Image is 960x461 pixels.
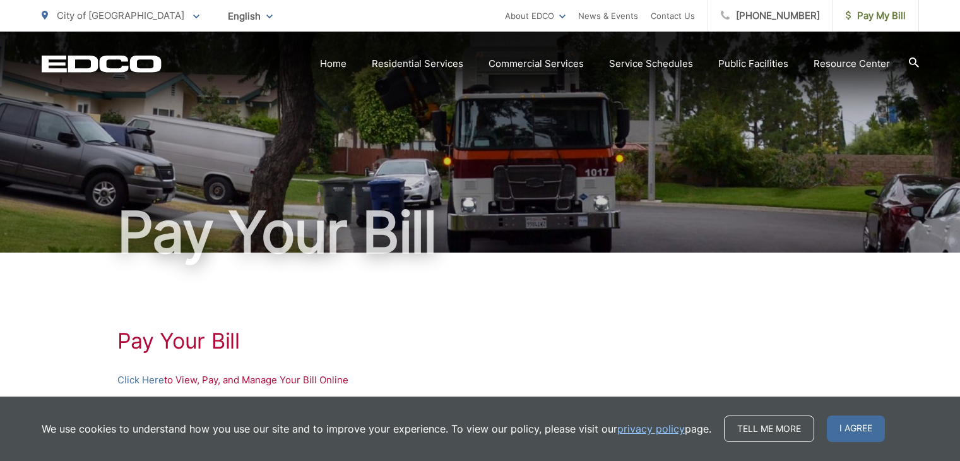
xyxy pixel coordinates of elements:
[489,56,584,71] a: Commercial Services
[718,56,788,71] a: Public Facilities
[372,56,463,71] a: Residential Services
[814,56,890,71] a: Resource Center
[218,5,282,27] span: English
[320,56,347,71] a: Home
[117,328,843,354] h1: Pay Your Bill
[578,8,638,23] a: News & Events
[505,8,566,23] a: About EDCO
[57,9,184,21] span: City of [GEOGRAPHIC_DATA]
[827,416,885,442] span: I agree
[117,373,164,388] a: Click Here
[42,421,711,436] p: We use cookies to understand how you use our site and to improve your experience. To view our pol...
[617,421,685,436] a: privacy policy
[846,8,906,23] span: Pay My Bill
[117,373,843,388] p: to View, Pay, and Manage Your Bill Online
[651,8,695,23] a: Contact Us
[42,201,919,264] h1: Pay Your Bill
[42,55,162,73] a: EDCD logo. Return to the homepage.
[609,56,693,71] a: Service Schedules
[724,416,814,442] a: Tell me more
